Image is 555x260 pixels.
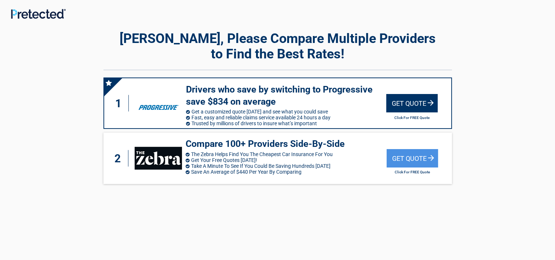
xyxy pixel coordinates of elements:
div: 2 [111,150,128,167]
li: Get Your Free Quotes [DATE]! [186,157,387,163]
li: Trusted by millions of drivers to insure what’s important [186,120,386,126]
img: Main Logo [11,9,66,19]
img: thezebra's logo [135,147,182,170]
li: The Zebra Helps Find You The Cheapest Car Insurance For You [186,151,387,157]
li: Take A Minute To See If You Could Be Saving Hundreds [DATE] [186,163,387,169]
h3: Compare 100+ Providers Side-By-Side [186,138,387,150]
div: Get Quote [387,149,438,167]
div: 1 [112,95,129,112]
h3: Drivers who save by switching to Progressive save $834 on average [186,84,386,108]
h2: [PERSON_NAME], Please Compare Multiple Providers to Find the Best Rates! [103,31,452,62]
div: Get Quote [386,94,438,112]
li: Get a customized quote [DATE] and see what you could save [186,109,386,115]
h2: Click For FREE Quote [386,116,438,120]
li: Fast, easy and reliable claims service available 24 hours a day [186,115,386,120]
li: Save An Average of $440 Per Year By Comparing [186,169,387,175]
h2: Click For FREE Quote [387,170,438,174]
img: progressive's logo [135,92,182,115]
